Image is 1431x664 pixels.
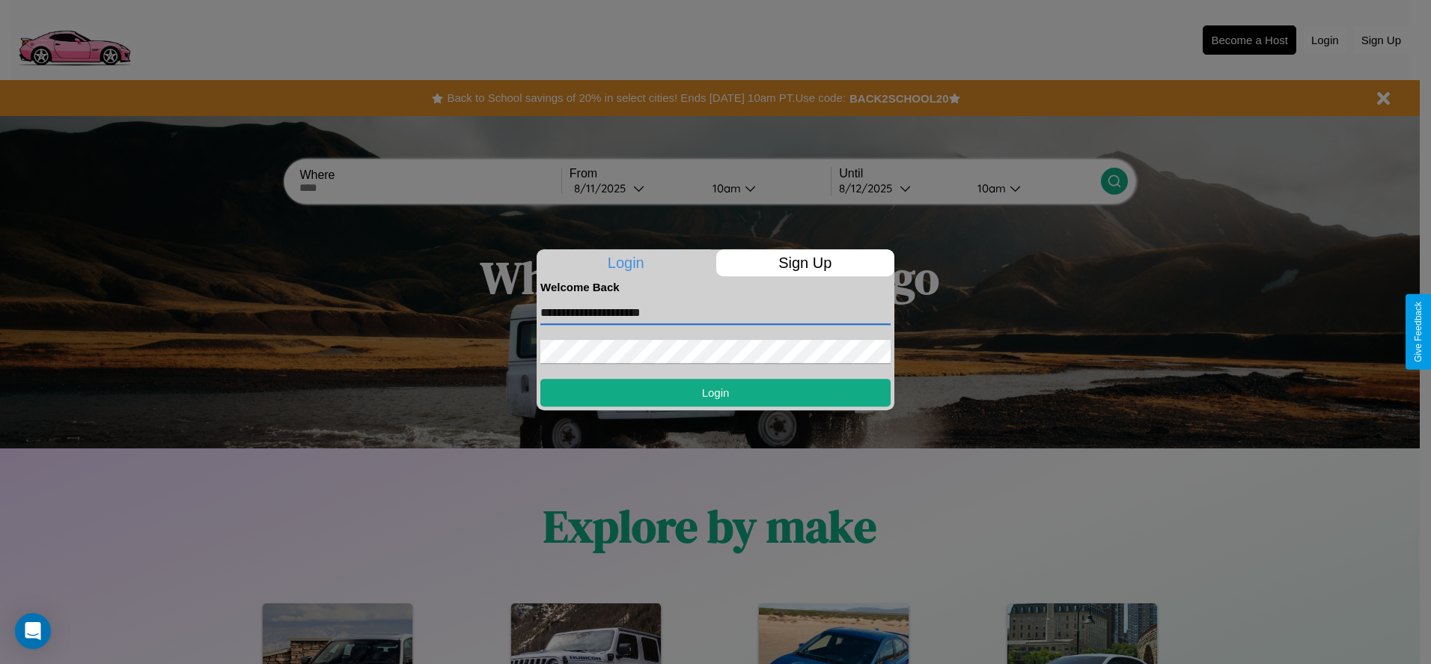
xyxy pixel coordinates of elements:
[1413,302,1424,362] div: Give Feedback
[15,613,51,649] div: Open Intercom Messenger
[540,281,891,293] h4: Welcome Back
[537,249,715,276] p: Login
[716,249,895,276] p: Sign Up
[540,379,891,406] button: Login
